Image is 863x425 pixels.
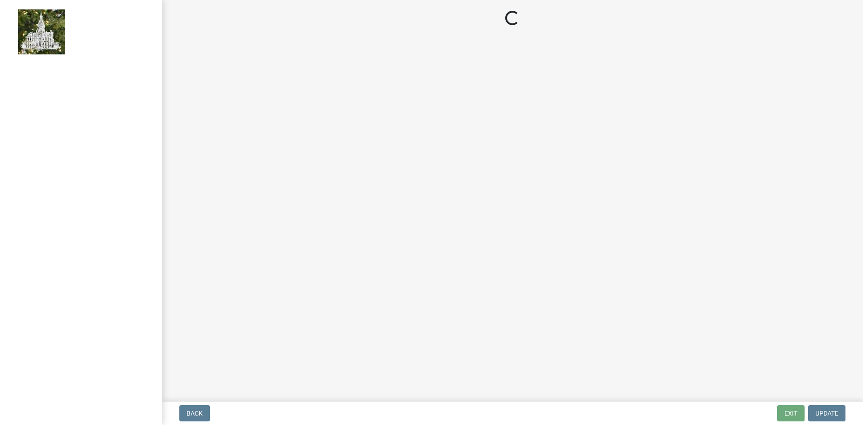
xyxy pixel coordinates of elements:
[815,410,838,417] span: Update
[18,9,65,54] img: Marshall County, Iowa
[187,410,203,417] span: Back
[179,405,210,421] button: Back
[808,405,845,421] button: Update
[777,405,805,421] button: Exit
